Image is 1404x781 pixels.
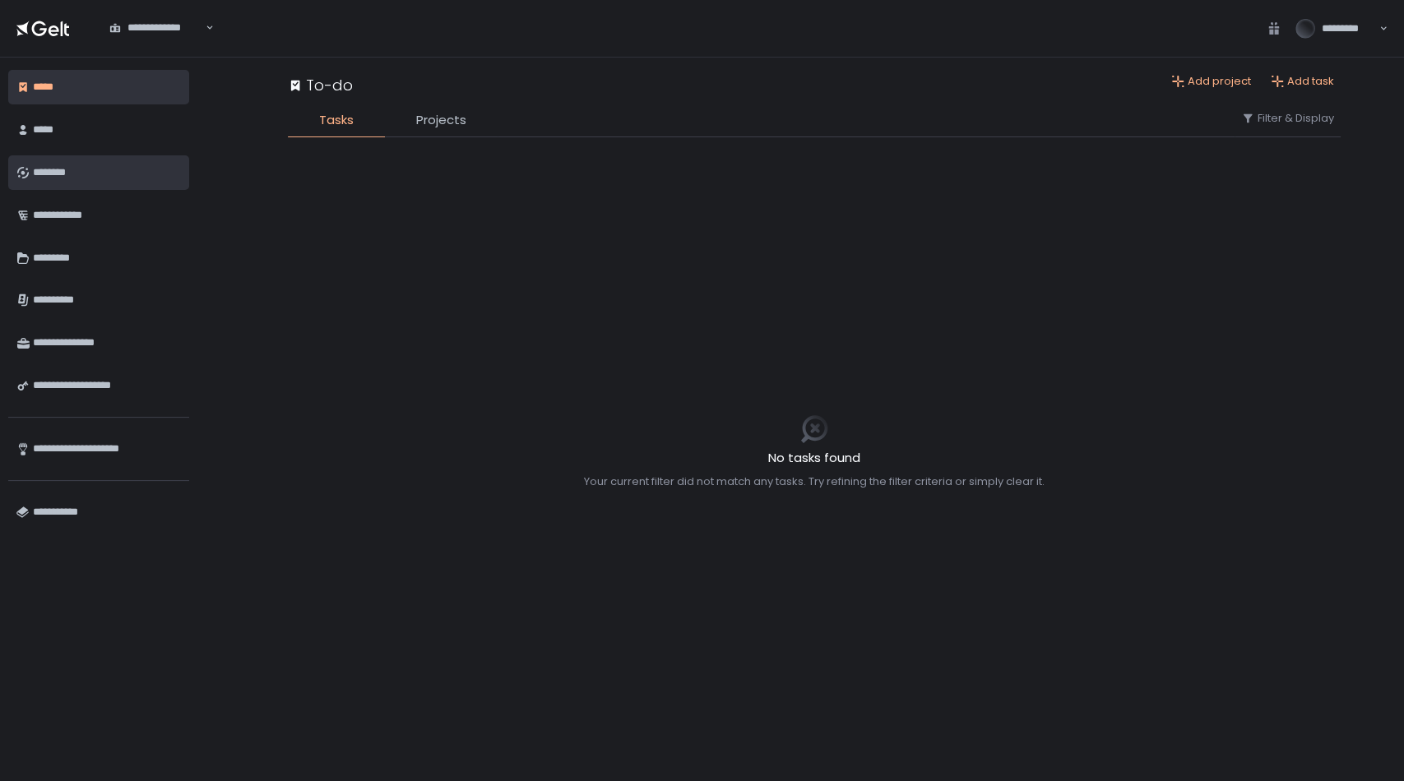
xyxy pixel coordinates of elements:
button: Filter & Display [1241,111,1334,126]
div: Your current filter did not match any tasks. Try refining the filter criteria or simply clear it. [584,474,1045,489]
div: Search for option [99,12,214,45]
span: Tasks [319,111,354,130]
button: Add task [1271,74,1334,89]
input: Search for option [109,35,204,52]
div: To-do [288,74,353,96]
span: Projects [416,111,466,130]
h2: No tasks found [584,449,1045,468]
button: Add project [1171,74,1251,89]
